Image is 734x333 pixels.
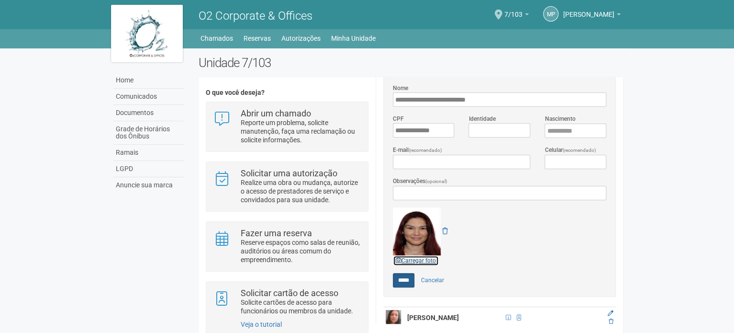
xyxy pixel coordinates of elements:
[241,108,311,118] strong: Abrir um chamado
[241,228,312,238] strong: Fazer uma reserva
[113,121,184,145] a: Grade de Horários dos Ônibus
[241,238,361,264] p: Reserve espaços como salas de reunião, auditórios ou áreas comum do empreendimento.
[113,161,184,177] a: LGPD
[608,310,613,317] a: Editar membro
[504,1,523,18] span: 7/103
[113,177,184,193] a: Anuncie sua marca
[393,84,408,92] label: Nome
[113,72,184,89] a: Home
[199,9,312,23] span: O2 Corporate & Offices
[416,273,449,287] a: Cancelar
[442,227,448,235] a: Remover
[393,177,447,186] label: Observações
[113,89,184,105] a: Comunicados
[113,105,184,121] a: Documentos
[241,321,282,328] a: Veja o tutorial
[386,310,401,325] img: user.png
[545,115,575,123] label: Nascimento
[213,289,360,315] a: Solicitar cartão de acesso Solicite cartões de acesso para funcionários ou membros da unidade.
[563,12,621,20] a: [PERSON_NAME]
[504,12,529,20] a: 7/103
[468,115,495,123] label: Identidade
[241,118,361,144] p: Reporte um problema, solicite manutenção, faça uma reclamação ou solicite informações.
[393,115,404,123] label: CPF
[241,298,361,315] p: Solicite cartões de acesso para funcionários ou membros da unidade.
[241,288,338,298] strong: Solicitar cartão de acesso
[244,32,271,45] a: Reservas
[331,32,376,45] a: Minha Unidade
[113,145,184,161] a: Ramais
[393,207,441,255] img: GetFile
[241,178,361,204] p: Realize uma obra ou mudança, autorize o acesso de prestadores de serviço e convidados para sua un...
[409,148,442,153] span: (recomendado)
[281,32,321,45] a: Autorizações
[545,146,596,155] label: Celular
[200,32,233,45] a: Chamados
[407,314,459,322] strong: [PERSON_NAME]
[206,89,368,96] h4: O que você deseja?
[199,56,623,70] h2: Unidade 7/103
[543,6,558,22] a: MP
[213,229,360,264] a: Fazer uma reserva Reserve espaços como salas de reunião, auditórios ou áreas comum do empreendime...
[393,255,439,266] a: Carregar foto
[562,148,596,153] span: (recomendado)
[425,179,447,184] span: (opcional)
[241,168,337,178] strong: Solicitar uma autorização
[213,169,360,204] a: Solicitar uma autorização Realize uma obra ou mudança, autorize o acesso de prestadores de serviç...
[213,109,360,144] a: Abrir um chamado Reporte um problema, solicite manutenção, faça uma reclamação ou solicite inform...
[609,318,613,325] a: Excluir membro
[393,146,442,155] label: E-mail
[111,5,183,62] img: logo.jpg
[563,1,614,18] span: Marcia Porto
